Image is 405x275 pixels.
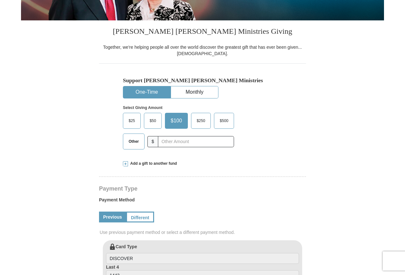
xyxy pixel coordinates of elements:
[99,186,306,191] h4: Payment Type
[167,116,185,126] span: $100
[99,44,306,57] div: Together, we're helping people all over the world discover the greatest gift that has ever been g...
[106,253,299,264] input: Card Type
[99,197,306,206] label: Payment Method
[123,77,282,84] h5: Support [PERSON_NAME] [PERSON_NAME] Ministries
[106,243,299,264] label: Card Type
[100,229,307,235] span: Use previous payment method or select a different payment method.
[123,105,162,110] strong: Select Giving Amount
[217,116,231,126] span: $500
[128,161,177,166] span: Add a gift to another fund
[158,136,234,147] input: Other Amount
[99,20,306,44] h3: [PERSON_NAME] [PERSON_NAME] Ministries Giving
[171,86,218,98] button: Monthly
[194,116,209,126] span: $250
[147,136,158,147] span: $
[125,137,142,146] span: Other
[126,212,154,222] a: Different
[123,86,170,98] button: One-Time
[125,116,138,126] span: $25
[99,212,126,222] a: Previous
[146,116,159,126] span: $50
